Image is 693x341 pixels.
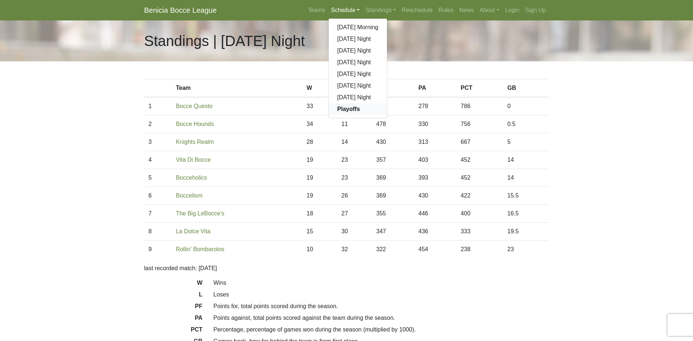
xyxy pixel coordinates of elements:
[139,279,208,290] dt: W
[372,223,414,241] td: 347
[329,33,387,45] a: [DATE] Night
[337,106,360,112] strong: Playoffs
[456,151,503,169] td: 452
[503,169,549,187] td: 14
[208,302,554,311] dd: Points for, total points scored during the season.
[503,79,549,97] th: GB
[372,241,414,258] td: 322
[176,103,213,109] a: Bocce Questo
[176,175,207,181] a: Bocceholics
[456,205,503,223] td: 400
[503,241,549,258] td: 23
[144,223,171,241] td: 8
[302,187,337,205] td: 19
[176,246,224,252] a: Rollin' Bombarolos
[208,279,554,287] dd: Wins
[144,32,305,50] h1: Standings | [DATE] Night
[144,97,171,115] td: 1
[414,169,456,187] td: 393
[456,187,503,205] td: 422
[328,3,363,18] a: Schedule
[503,133,549,151] td: 5
[329,80,387,92] a: [DATE] Night
[302,133,337,151] td: 28
[176,157,211,163] a: Vita Di Bocce
[337,169,372,187] td: 23
[208,325,554,334] dd: Percentage, percentage of games won during the season (multiplied by 1000).
[337,205,372,223] td: 27
[337,133,372,151] td: 14
[503,223,549,241] td: 19.5
[337,223,372,241] td: 30
[372,205,414,223] td: 355
[456,115,503,133] td: 756
[337,187,372,205] td: 26
[144,169,171,187] td: 5
[329,103,387,115] a: Playoffs
[456,3,477,18] a: News
[329,45,387,57] a: [DATE] Night
[502,3,522,18] a: Login
[302,97,337,115] td: 33
[503,205,549,223] td: 16.5
[414,187,456,205] td: 430
[456,133,503,151] td: 667
[302,241,337,258] td: 10
[414,151,456,169] td: 403
[456,169,503,187] td: 452
[372,133,414,151] td: 430
[372,79,414,97] th: PF
[503,151,549,169] td: 14
[144,3,217,18] a: Benicia Bocce League
[503,187,549,205] td: 15.5
[139,290,208,302] dt: L
[144,151,171,169] td: 4
[363,3,399,18] a: Standings
[503,115,549,133] td: 0.5
[139,314,208,325] dt: PA
[176,210,224,217] a: The Big LeBocce's
[176,228,210,234] a: La Dolce Vita
[329,68,387,80] a: [DATE] Night
[302,79,337,97] th: W
[329,92,387,103] a: [DATE] Night
[144,241,171,258] td: 9
[435,3,456,18] a: Rules
[302,223,337,241] td: 15
[144,187,171,205] td: 6
[144,205,171,223] td: 7
[171,79,302,97] th: Team
[208,314,554,322] dd: Points against, total points scored against the team during the season.
[372,97,414,115] td: 456
[302,205,337,223] td: 18
[399,3,436,18] a: Reschedule
[372,169,414,187] td: 369
[456,223,503,241] td: 333
[208,290,554,299] dd: Loses
[144,264,549,273] p: last recorded match: [DATE]
[139,302,208,314] dt: PF
[302,169,337,187] td: 19
[176,139,214,145] a: Knights Realm
[328,18,388,118] div: Schedule
[414,115,456,133] td: 330
[302,151,337,169] td: 19
[456,241,503,258] td: 238
[414,241,456,258] td: 454
[414,79,456,97] th: PA
[414,97,456,115] td: 278
[522,3,549,18] a: Sign Up
[503,97,549,115] td: 0
[337,151,372,169] td: 23
[414,205,456,223] td: 446
[372,151,414,169] td: 357
[477,3,502,18] a: About
[456,79,503,97] th: PCT
[302,115,337,133] td: 34
[372,115,414,133] td: 478
[329,57,387,68] a: [DATE] Night
[144,115,171,133] td: 2
[176,121,214,127] a: Bocce Hounds
[337,241,372,258] td: 32
[144,133,171,151] td: 3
